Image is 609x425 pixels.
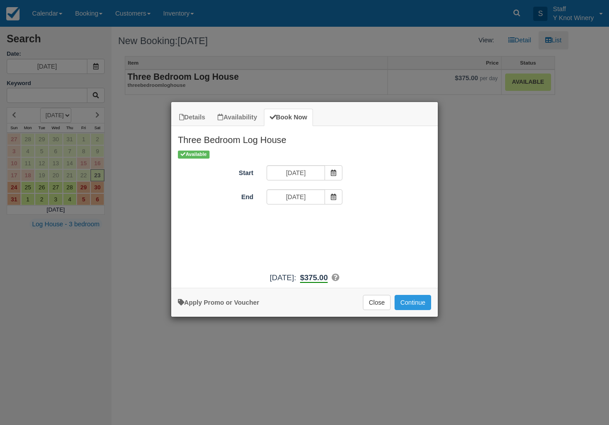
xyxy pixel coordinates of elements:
a: Apply Voucher [178,299,259,306]
h2: Three Bedroom Log House [171,126,438,149]
span: [DATE] [270,273,294,282]
label: Start [171,165,260,178]
b: $375.00 [300,273,328,283]
button: Close [363,295,391,310]
span: Available [178,151,210,158]
a: Availability [212,109,263,126]
label: End [171,189,260,202]
a: Details [173,109,211,126]
div: Item Modal [171,126,438,283]
button: Add to Booking [395,295,431,310]
a: Book Now [264,109,313,126]
div: : [171,272,438,283]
